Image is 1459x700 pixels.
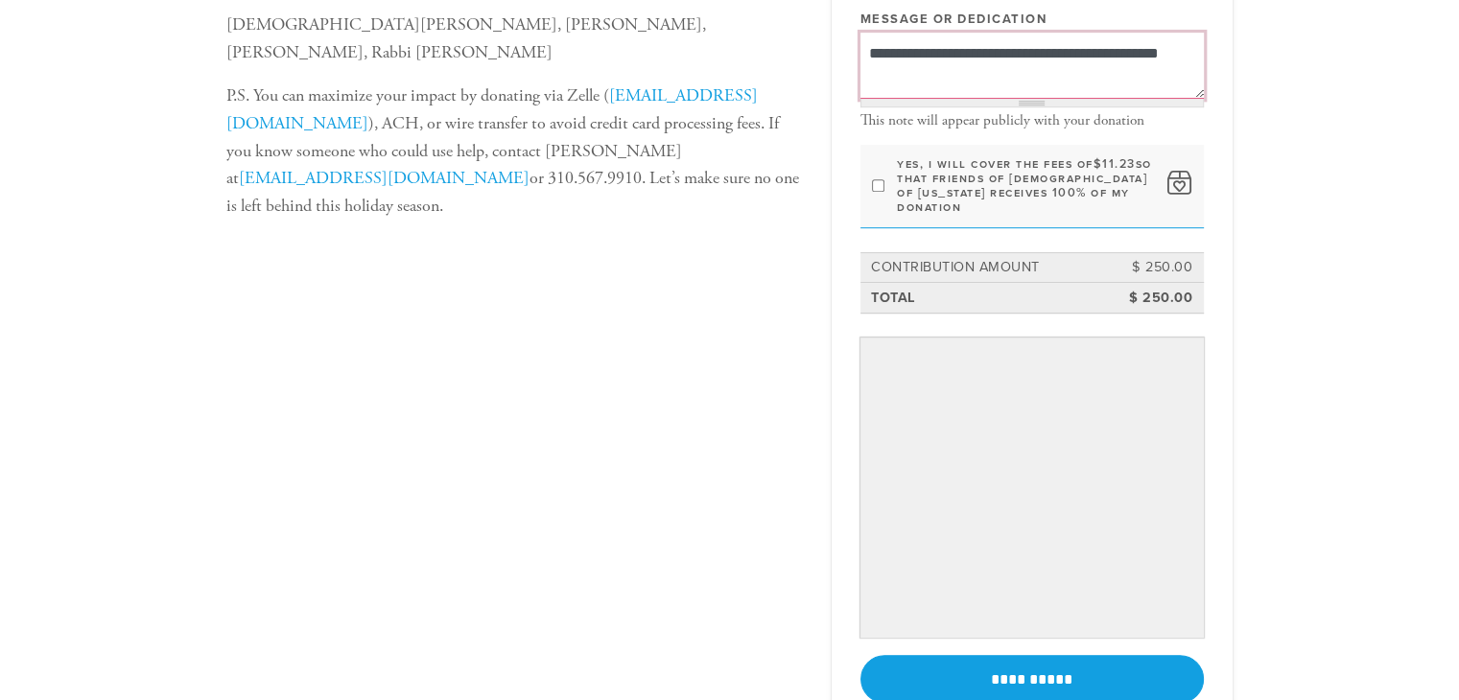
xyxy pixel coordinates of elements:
[864,341,1200,633] iframe: Secure payment input frame
[1094,156,1103,172] span: $
[1109,254,1195,281] td: $ 250.00
[868,254,1109,281] td: Contribution Amount
[1109,285,1195,312] td: $ 250.00
[860,11,1047,28] label: Message or dedication
[226,12,802,67] p: [DEMOGRAPHIC_DATA][PERSON_NAME], [PERSON_NAME], [PERSON_NAME], Rabbi [PERSON_NAME]
[226,84,758,134] a: [EMAIL_ADDRESS][DOMAIN_NAME]
[868,285,1109,312] td: Total
[1102,156,1136,172] span: 11.23
[860,112,1204,129] div: This note will appear publicly with your donation
[897,157,1155,215] label: Yes, I will cover the fees of so that Friends of [DEMOGRAPHIC_DATA] of [US_STATE] receives 100% o...
[226,82,802,221] p: P.S. You can maximize your impact by donating via Zelle ( ), ACH, or wire transfer to avoid credi...
[239,167,529,189] a: [EMAIL_ADDRESS][DOMAIN_NAME]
